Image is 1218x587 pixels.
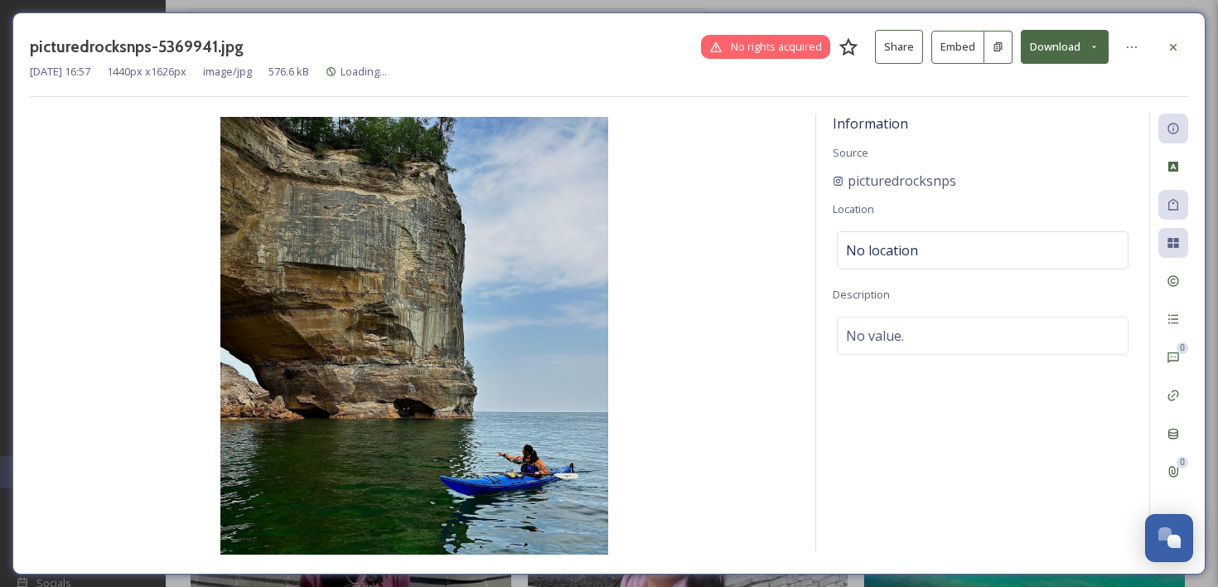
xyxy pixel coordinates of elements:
span: 1440 px x 1626 px [107,64,186,80]
span: No location [846,240,918,260]
span: Source [833,145,868,160]
span: No value. [846,326,904,346]
div: 0 [1177,457,1188,468]
span: picturedrocksnps [848,171,956,191]
h3: picturedrocksnps-5369941.jpg [30,35,244,59]
button: Share [875,30,923,64]
span: No rights acquired [731,39,822,55]
span: [DATE] 16:57 [30,64,90,80]
div: 0 [1177,342,1188,354]
span: 576.6 kB [268,64,309,80]
img: picturedrocksnps-5369941.jpg [30,117,799,555]
span: Loading... [341,64,387,79]
button: Download [1021,30,1109,64]
a: picturedrocksnps [833,171,956,191]
span: Location [833,201,874,216]
button: Embed [931,31,984,64]
span: Information [833,114,908,133]
button: Open Chat [1145,514,1193,562]
span: image/jpg [203,64,252,80]
span: Description [833,287,890,302]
